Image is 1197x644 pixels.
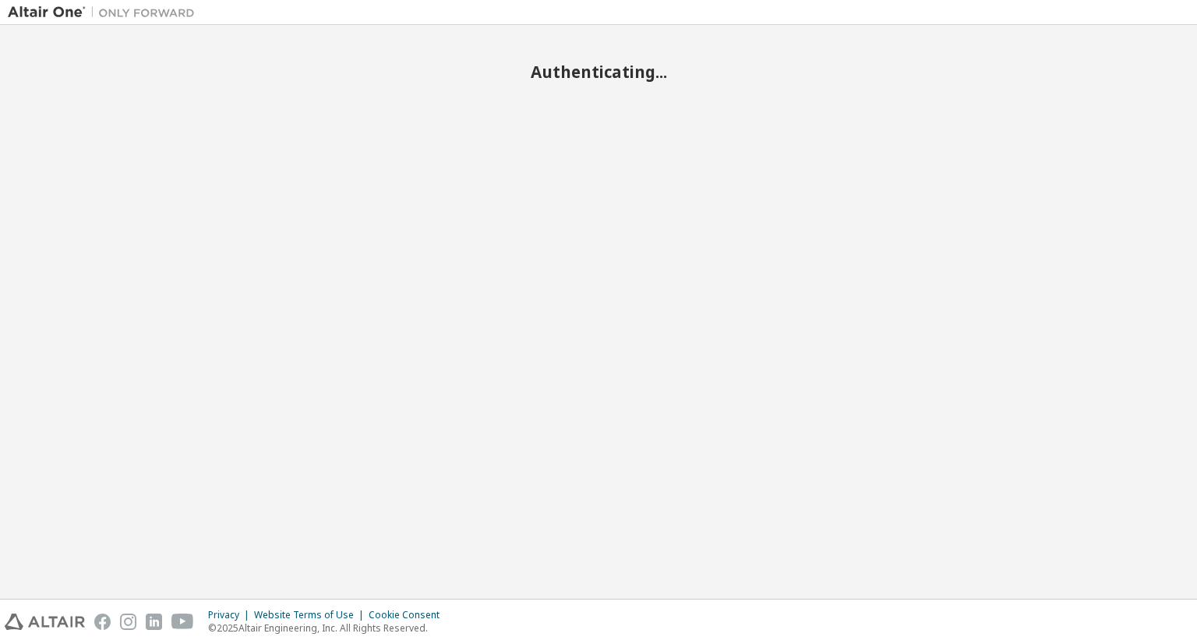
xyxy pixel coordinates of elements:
[8,5,203,20] img: Altair One
[208,621,449,635] p: © 2025 Altair Engineering, Inc. All Rights Reserved.
[146,614,162,630] img: linkedin.svg
[171,614,194,630] img: youtube.svg
[8,62,1189,82] h2: Authenticating...
[5,614,85,630] img: altair_logo.svg
[120,614,136,630] img: instagram.svg
[94,614,111,630] img: facebook.svg
[208,609,254,621] div: Privacy
[254,609,369,621] div: Website Terms of Use
[369,609,449,621] div: Cookie Consent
